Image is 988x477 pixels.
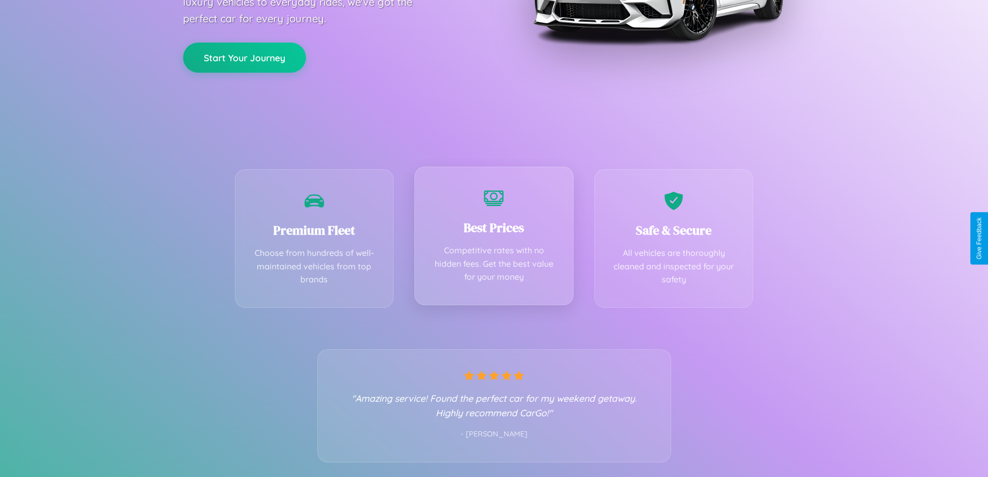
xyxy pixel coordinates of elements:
button: Start Your Journey [183,43,306,73]
p: "Amazing service! Found the perfect car for my weekend getaway. Highly recommend CarGo!" [339,391,650,420]
h3: Best Prices [430,219,558,236]
p: All vehicles are thoroughly cleaned and inspected for your safety [610,247,737,287]
h3: Premium Fleet [251,222,378,239]
h3: Safe & Secure [610,222,737,239]
p: Choose from hundreds of well-maintained vehicles from top brands [251,247,378,287]
p: Competitive rates with no hidden fees. Get the best value for your money [430,244,558,284]
div: Give Feedback [976,217,983,260]
p: - [PERSON_NAME] [339,428,650,441]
